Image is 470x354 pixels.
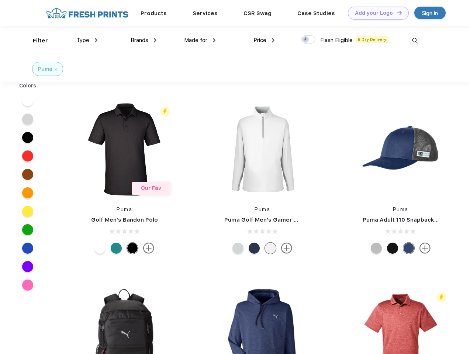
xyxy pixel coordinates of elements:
[371,243,382,254] div: Quarry with Brt Whit
[127,243,138,254] div: Puma Black
[232,243,243,254] div: High Rise
[422,9,438,17] div: Sign in
[154,38,156,42] img: dropdown.png
[111,243,122,254] div: Green Lagoon
[55,68,57,71] img: filter_cancel.svg
[272,38,274,42] img: dropdown.png
[95,38,97,42] img: dropdown.png
[184,37,207,44] span: Made for
[38,65,52,73] div: Puma
[193,10,218,17] a: Services
[356,36,388,43] span: 5 Day Delivery
[213,38,215,42] img: dropdown.png
[243,10,272,17] a: CSR Swag
[76,37,89,44] span: Type
[224,216,341,223] a: Puma Golf Men's Gamer Golf Quarter-Zip
[320,37,353,44] span: Flash Eligible
[213,100,311,198] img: func=resize&h=266
[255,206,270,212] a: Puma
[419,243,431,254] img: more.svg
[75,100,173,198] img: func=resize&h=266
[141,185,161,191] span: Our Fav
[355,10,393,16] div: Add your Logo
[387,243,398,254] div: Pma Blk with Pma Blk
[14,82,42,90] div: Colors
[131,37,148,44] span: Brands
[143,243,154,254] img: more.svg
[253,37,266,44] span: Price
[393,206,408,212] a: Puma
[436,292,446,302] img: flash_active_toggle.svg
[397,11,402,15] img: DT
[94,243,106,254] div: Bright White
[91,216,158,223] a: Golf Men's Bandon Polo
[409,35,421,47] img: desktop_search.svg
[352,100,450,198] img: func=resize&h=266
[141,10,167,17] a: Products
[44,7,131,20] img: fo%20logo%202.webp
[33,37,48,45] div: Filter
[249,243,260,254] div: Navy Blazer
[414,7,446,19] a: Sign in
[265,243,276,254] div: Bright White
[117,206,132,212] a: Puma
[403,243,414,254] div: Peacoat with Qut Shd
[160,107,170,117] img: flash_active_toggle.svg
[281,243,292,254] img: more.svg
